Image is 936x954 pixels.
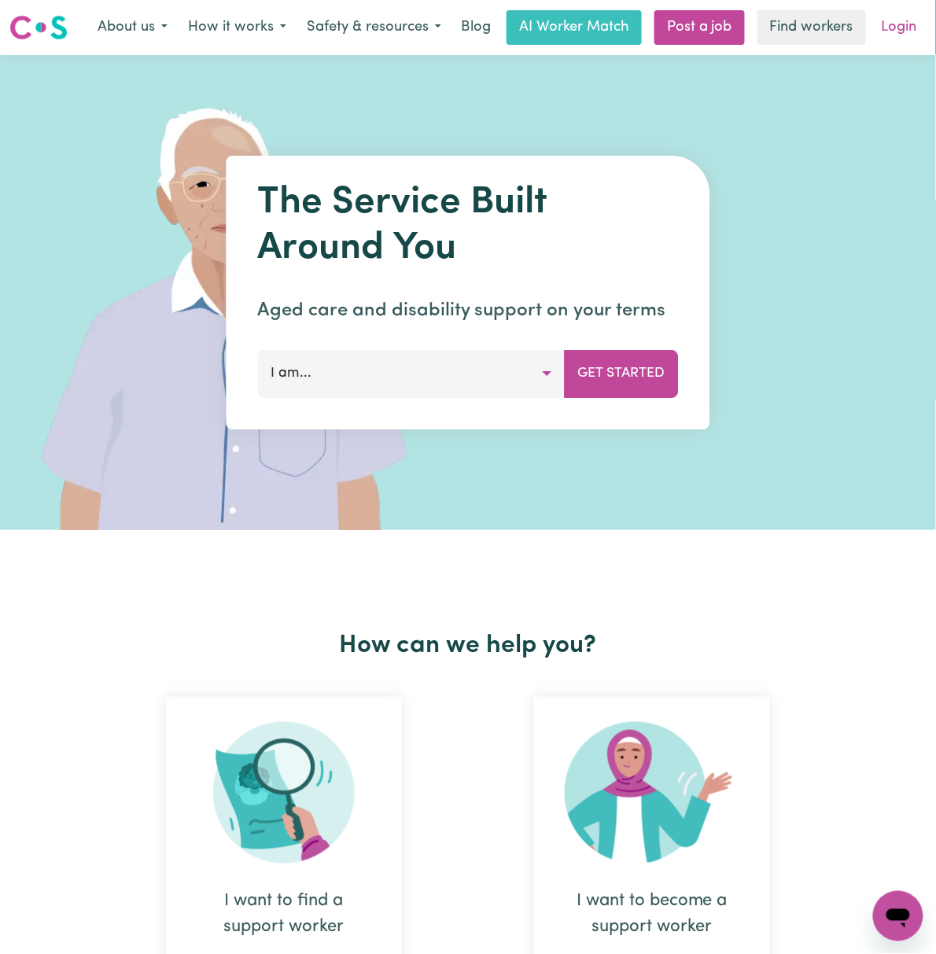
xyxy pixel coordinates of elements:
button: How it works [178,11,297,44]
a: Careseekers logo [9,9,68,46]
h1: The Service Built Around You [258,181,679,271]
img: Search [213,722,355,864]
a: AI Worker Match [507,10,642,45]
div: I want to become a support worker [572,889,732,941]
button: I am... [258,350,566,397]
a: Post a job [654,10,745,45]
img: Careseekers logo [9,13,68,42]
div: I want to find a support worker [204,889,364,941]
button: About us [87,11,178,44]
a: Login [872,10,927,45]
p: Aged care and disability support on your terms [258,297,679,325]
h2: How can we help you? [100,631,836,661]
iframe: Button to launch messaging window [873,891,923,941]
button: Safety & resources [297,11,451,44]
button: Get Started [565,350,679,397]
a: Find workers [757,10,866,45]
img: Become Worker [565,722,739,864]
a: Blog [451,10,500,45]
